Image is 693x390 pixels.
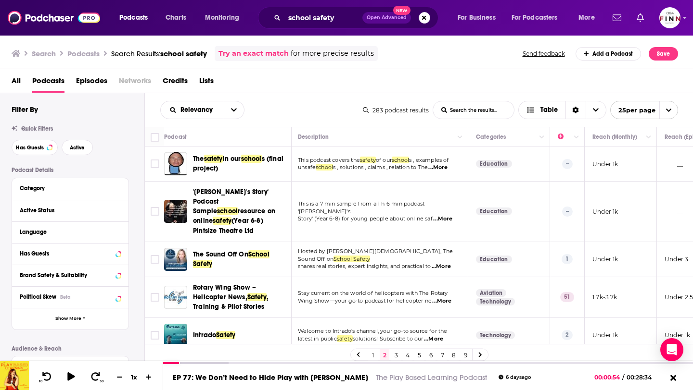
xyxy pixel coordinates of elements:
[193,155,204,163] span: The
[164,152,187,175] img: The safety in our schools (final project)
[20,291,121,303] button: Political SkewBeta
[592,331,618,339] p: Under 1k
[151,159,159,168] span: Toggle select row
[193,250,269,268] span: School Safety
[298,215,433,222] span: Story' (Year 6-8) for young people about online saf
[298,248,453,262] span: Hosted by [PERSON_NAME][DEMOGRAPHIC_DATA], The Sound Off on
[87,371,105,383] button: 30
[111,49,207,58] div: Search Results:
[363,107,429,114] div: 283 podcast results
[665,207,683,216] p: __
[164,248,187,271] img: The Sound Off On School Safety
[298,290,448,296] span: Stay current on the world of helicopters with The Rotary
[216,331,235,339] span: Safety
[558,131,571,143] div: Power Score
[476,289,506,297] a: Aviation
[633,10,648,26] a: Show notifications dropdown
[20,185,115,192] div: Category
[161,107,224,113] button: open menu
[62,140,93,155] button: Active
[37,371,55,383] button: 10
[432,263,451,270] span: ...More
[298,200,424,215] span: This is a 7 min sample from a 1 h 6 min podcast '[PERSON_NAME]'s
[449,349,459,361] a: 8
[476,256,512,263] a: Education
[622,374,624,381] span: /
[20,247,121,259] button: Has Guests
[119,73,151,93] span: Networks
[576,47,642,61] a: Add a Podcast
[665,160,683,168] p: __
[316,164,333,171] span: school
[414,349,424,361] a: 5
[403,349,412,361] a: 4
[376,373,487,382] a: The Play Based Learning Podcast
[298,157,360,163] span: This podcast covers the
[562,254,573,264] p: 1
[624,374,661,381] span: 00:28:34
[151,293,159,302] span: Toggle select row
[665,331,690,339] p: Under 1k
[163,73,188,93] span: Credits
[55,316,81,321] span: Show More
[119,11,148,24] span: Podcasts
[159,10,192,25] a: Charts
[20,360,121,372] button: Power Score™
[193,250,288,269] a: The Sound Off OnSchool Safety
[505,10,572,25] button: open menu
[432,297,451,305] span: ...More
[12,167,129,173] p: Podcast Details
[610,101,678,119] button: open menu
[393,6,411,15] span: New
[20,229,115,235] div: Language
[193,331,216,339] span: Intrado
[193,154,288,173] a: Thesafetyin ourschools (final project)
[100,379,103,383] span: 30
[12,345,129,352] p: Audience & Reach
[151,255,159,264] span: Toggle select row
[21,125,53,132] span: Quick Filters
[649,47,678,61] button: Save
[164,200,187,223] img: 'Abigail's Story' Podcast Sample school resource on online safety (Year 6-8) Pintsize Theatre Ltd
[298,131,329,143] div: Description
[218,48,289,59] a: Try an exact match
[665,255,688,263] p: Under 3
[572,10,607,25] button: open menu
[223,155,241,163] span: in our
[659,7,680,28] span: Logged in as FINNMadison
[160,101,244,119] h2: Choose List sort
[451,10,508,25] button: open menu
[337,335,353,342] span: safety
[284,10,362,25] input: Search podcasts, credits, & more...
[8,9,100,27] img: Podchaser - Follow, Share and Rate Podcasts
[20,204,121,216] button: Active Status
[298,263,431,269] span: shares real stories, expert insights, and practical to
[164,324,187,347] img: Intrado Safety
[592,255,618,263] p: Under 1k
[562,207,573,216] p: --
[267,7,448,29] div: Search podcasts, credits, & more...
[659,7,680,28] button: Show profile menu
[426,349,436,361] a: 6
[433,215,452,223] span: ...More
[518,101,606,119] button: Choose View
[180,107,216,113] span: Relevancy
[198,10,252,25] button: open menu
[217,207,238,215] span: school
[360,157,376,163] span: safety
[562,159,573,169] p: --
[298,164,316,171] span: unsafe
[32,73,64,93] a: Podcasts
[20,272,113,279] div: Brand Safety & Suitability
[76,73,107,93] a: Episodes
[166,11,186,24] span: Charts
[160,49,207,58] span: school safety
[199,73,214,93] a: Lists
[659,7,680,28] img: User Profile
[461,349,470,361] a: 9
